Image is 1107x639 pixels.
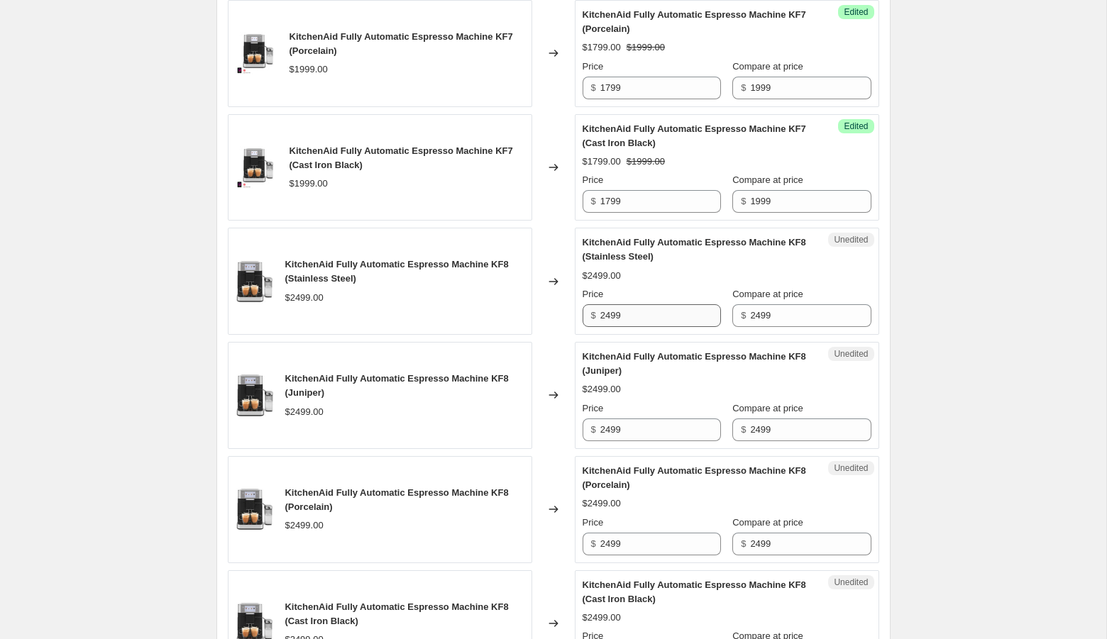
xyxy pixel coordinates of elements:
[583,269,621,283] div: $2499.00
[732,61,803,72] span: Compare at price
[236,32,278,74] img: KES8557BK-Image-Carousel-1_80x.jpg
[583,465,806,490] span: KitchenAid Fully Automatic Espresso Machine KF8 (Porcelain)
[285,487,508,512] span: KitchenAid Fully Automatic Espresso Machine KF8 (Porcelain)
[834,348,868,360] span: Unedited
[583,382,621,396] div: $2499.00
[285,373,509,398] span: KitchenAid Fully Automatic Espresso Machine KF8 (Juniper)
[583,289,604,299] span: Price
[732,517,803,528] span: Compare at price
[290,145,513,170] span: KitchenAid Fully Automatic Espresso Machine KF7 (Cast Iron Black)
[236,260,274,303] img: KES8558BK-Image-Carousel-3_80x.jpg
[844,121,868,132] span: Edited
[834,577,868,588] span: Unedited
[583,517,604,528] span: Price
[285,405,324,419] div: $2499.00
[844,6,868,18] span: Edited
[627,40,665,55] strike: $1999.00
[591,196,596,206] span: $
[583,611,621,625] div: $2499.00
[583,237,806,262] span: KitchenAid Fully Automatic Espresso Machine KF8 (Stainless Steel)
[583,123,806,148] span: KitchenAid Fully Automatic Espresso Machine KF7 (Cast Iron Black)
[583,61,604,72] span: Price
[732,174,803,185] span: Compare at price
[290,177,328,191] div: $1999.00
[236,374,274,416] img: KES8558BK-Image-Carousel-3_80x.jpg
[741,424,746,435] span: $
[741,196,746,206] span: $
[290,31,513,56] span: KitchenAid Fully Automatic Espresso Machine KF7 (Porcelain)
[741,310,746,321] span: $
[732,403,803,413] span: Compare at price
[285,259,508,284] span: KitchenAid Fully Automatic Espresso Machine KF8 (Stainless Steel)
[834,234,868,245] span: Unedited
[741,82,746,93] span: $
[591,538,596,549] span: $
[583,9,806,34] span: KitchenAid Fully Automatic Espresso Machine KF7 (Porcelain)
[591,82,596,93] span: $
[583,155,621,169] div: $1799.00
[741,538,746,549] span: $
[583,579,806,604] span: KitchenAid Fully Automatic Espresso Machine KF8 (Cast Iron Black)
[583,351,806,376] span: KitchenAid Fully Automatic Espresso Machine KF8 (Juniper)
[834,462,868,474] span: Unedited
[732,289,803,299] span: Compare at price
[591,424,596,435] span: $
[583,403,604,413] span: Price
[285,601,508,626] span: KitchenAid Fully Automatic Espresso Machine KF8 (Cast Iron Black)
[236,488,274,530] img: KES8558BK-Image-Carousel-3_80x.jpg
[583,174,604,185] span: Price
[290,62,328,77] div: $1999.00
[285,291,323,305] div: $2499.00
[236,146,278,189] img: KES8557BK-Image-Carousel-1_80x.jpg
[583,496,621,511] div: $2499.00
[627,155,665,169] strike: $1999.00
[285,518,323,533] div: $2499.00
[583,40,621,55] div: $1799.00
[591,310,596,321] span: $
